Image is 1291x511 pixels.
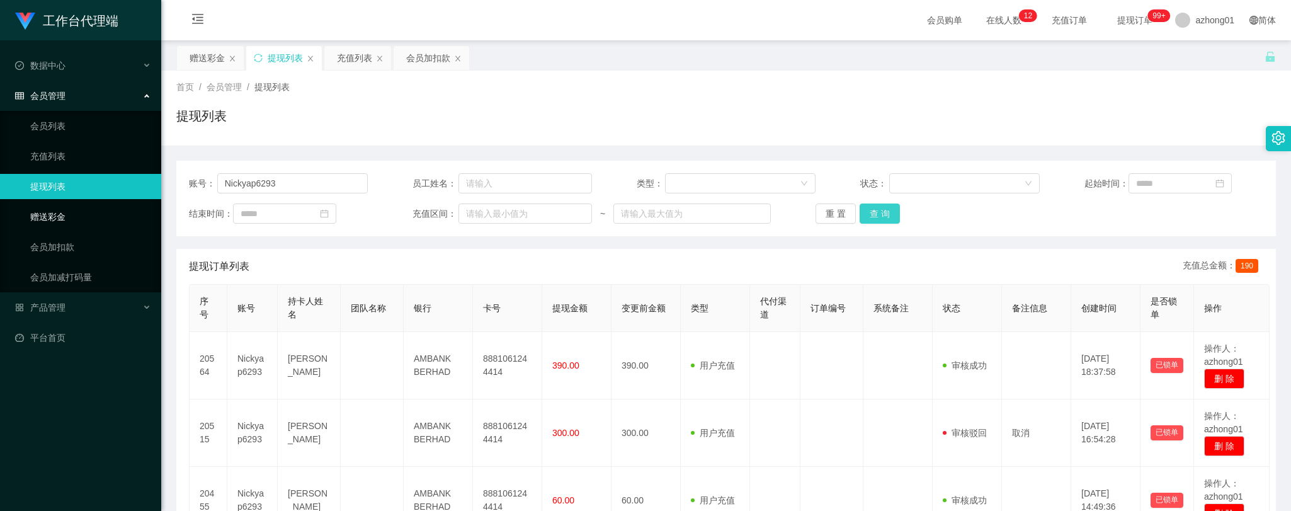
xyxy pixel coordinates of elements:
span: / [199,82,202,92]
h1: 提现列表 [176,106,227,125]
span: 60.00 [552,495,574,505]
td: Nickyap6293 [227,332,278,399]
span: 是否锁单 [1151,296,1177,319]
div: 提现列表 [268,46,303,70]
span: 操作人：azhong01 [1204,343,1243,367]
div: 会员加扣款 [406,46,450,70]
i: 图标: close [229,55,236,62]
i: 图标: down [800,180,808,188]
button: 已锁单 [1151,425,1183,440]
span: 备注信息 [1012,303,1047,313]
span: 审核成功 [943,360,987,370]
td: 8881061244414 [473,332,542,399]
span: 产品管理 [15,302,65,313]
td: [PERSON_NAME] [278,332,341,399]
span: 用户充值 [691,360,735,370]
div: 充值总金额： [1183,259,1263,274]
div: 赠送彩金 [190,46,225,70]
td: Nickyap6293 [227,399,278,467]
i: 图标: menu-fold [176,1,219,41]
i: 图标: unlock [1265,51,1276,62]
span: 状态 [943,303,960,313]
i: 图标: setting [1271,131,1285,145]
span: 起始时间： [1084,177,1129,190]
button: 删 除 [1204,369,1244,389]
td: [DATE] 16:54:28 [1071,399,1140,467]
i: 图标: close [454,55,462,62]
i: 图标: sync [254,54,263,62]
span: 300.00 [552,428,579,438]
span: 首页 [176,82,194,92]
span: 会员管理 [207,82,242,92]
h1: 工作台代理端 [43,1,118,41]
td: [PERSON_NAME] [278,399,341,467]
a: 会员列表 [30,113,151,139]
span: 系统备注 [873,303,909,313]
input: 请输入 [458,173,592,193]
span: 用户充值 [691,495,735,505]
a: 赠送彩金 [30,204,151,229]
span: 团队名称 [351,303,386,313]
i: 图标: table [15,91,24,100]
span: 在线人数 [980,16,1028,25]
a: 充值列表 [30,144,151,169]
span: 序号 [200,296,208,319]
span: 变更前金额 [622,303,666,313]
span: 状态： [860,177,889,190]
span: 类型 [691,303,708,313]
span: 提现列表 [254,82,290,92]
p: 2 [1028,9,1032,22]
i: 图标: appstore-o [15,303,24,312]
span: 充值订单 [1045,16,1093,25]
input: 请输入 [217,173,368,193]
span: 提现订单 [1111,16,1159,25]
span: 会员管理 [15,91,65,101]
i: 图标: global [1249,16,1258,25]
span: ~ [592,207,614,221]
td: 20515 [190,399,227,467]
i: 图标: close [376,55,384,62]
button: 重 置 [816,204,856,224]
a: 图标: dashboard平台首页 [15,325,151,350]
sup: 1070 [1147,9,1170,22]
td: 20564 [190,332,227,399]
span: 账号 [237,303,255,313]
span: 账号： [189,177,217,190]
span: 类型： [637,177,665,190]
td: 取消 [1002,399,1071,467]
td: 390.00 [611,332,681,399]
span: 充值区间： [412,207,458,221]
a: 会员加扣款 [30,234,151,260]
input: 请输入最小值为 [458,204,592,224]
span: 操作人：azhong01 [1204,478,1243,502]
sup: 12 [1019,9,1037,22]
td: AMBANK BERHAD [404,332,473,399]
td: [DATE] 18:37:58 [1071,332,1140,399]
div: 充值列表 [337,46,372,70]
button: 查 询 [860,204,900,224]
td: AMBANK BERHAD [404,399,473,467]
button: 已锁单 [1151,493,1183,508]
input: 请输入最大值为 [613,204,771,224]
i: 图标: check-circle-o [15,61,24,70]
td: 8881061244414 [473,399,542,467]
span: 卡号 [483,303,501,313]
i: 图标: close [307,55,314,62]
span: 提现金额 [552,303,588,313]
span: 操作 [1204,303,1222,313]
span: 审核驳回 [943,428,987,438]
span: 创建时间 [1081,303,1117,313]
i: 图标: calendar [1215,179,1224,188]
a: 提现列表 [30,174,151,199]
span: 操作人：azhong01 [1204,411,1243,434]
img: logo.9652507e.png [15,13,35,30]
button: 删 除 [1204,436,1244,456]
i: 图标: calendar [320,209,329,218]
span: 订单编号 [810,303,846,313]
span: 用户充值 [691,428,735,438]
p: 1 [1024,9,1028,22]
span: 审核成功 [943,495,987,505]
i: 图标: down [1025,180,1032,188]
span: / [247,82,249,92]
a: 工作台代理端 [15,15,118,25]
